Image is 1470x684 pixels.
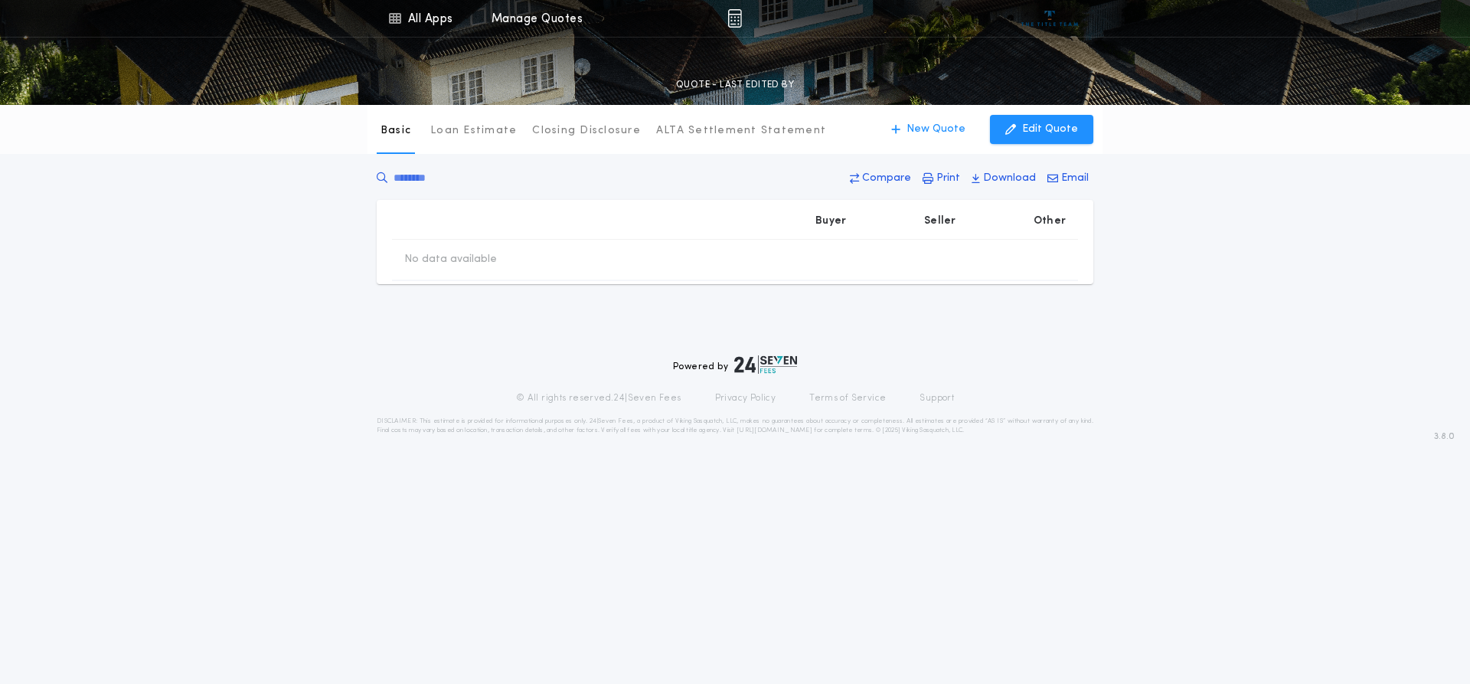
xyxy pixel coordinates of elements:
[392,240,509,280] td: No data available
[906,122,965,137] p: New Quote
[734,355,797,374] img: logo
[809,392,886,404] a: Terms of Service
[516,392,681,404] p: © All rights reserved. 24|Seven Fees
[845,165,916,192] button: Compare
[430,123,517,139] p: Loan Estimate
[876,115,981,144] button: New Quote
[990,115,1093,144] button: Edit Quote
[967,165,1040,192] button: Download
[1021,11,1079,26] img: vs-icon
[737,427,812,434] a: [URL][DOMAIN_NAME]
[377,417,1093,435] p: DISCLAIMER: This estimate is provided for informational purposes only. 24|Seven Fees, a product o...
[532,123,641,139] p: Closing Disclosure
[656,123,826,139] p: ALTA Settlement Statement
[924,214,956,229] p: Seller
[918,165,965,192] button: Print
[1434,430,1455,443] span: 3.8.0
[1061,171,1089,186] p: Email
[1022,122,1078,137] p: Edit Quote
[673,355,797,374] div: Powered by
[983,171,1036,186] p: Download
[815,214,846,229] p: Buyer
[936,171,960,186] p: Print
[715,392,776,404] a: Privacy Policy
[727,9,742,28] img: img
[676,77,794,93] p: QUOTE - LAST EDITED BY
[920,392,954,404] a: Support
[381,123,411,139] p: Basic
[1034,214,1066,229] p: Other
[1043,165,1093,192] button: Email
[862,171,911,186] p: Compare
